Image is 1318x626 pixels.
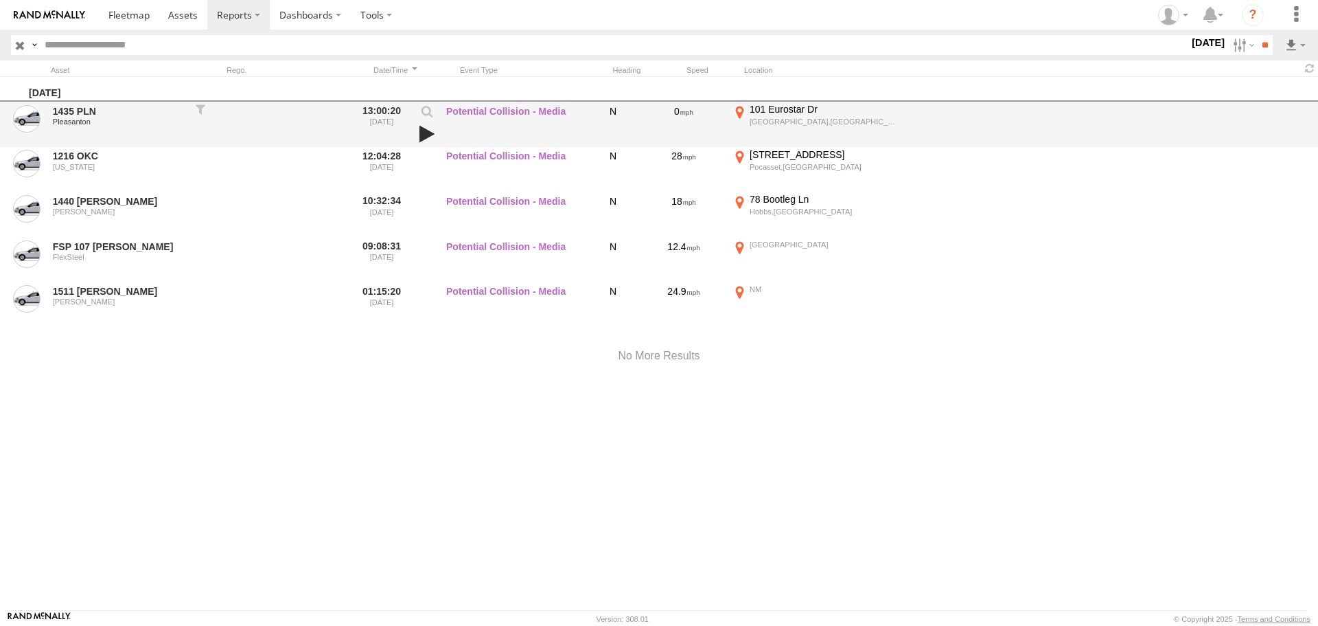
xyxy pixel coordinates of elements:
[1238,615,1310,623] a: Terms and Conditions
[750,148,900,161] div: [STREET_ADDRESS]
[589,103,637,146] div: N
[356,283,408,326] label: 01:15:20 [DATE]
[446,238,583,281] label: Potential Collision - Media
[1242,4,1264,26] i: ?
[730,238,902,281] label: Click to View Event Location
[53,105,186,118] a: 1435 PLN
[8,612,71,626] a: Visit our Website
[643,193,725,236] div: 18
[14,10,85,20] img: rand-logo.svg
[29,35,40,55] label: Search Query
[53,285,186,298] a: 1511 [PERSON_NAME]
[415,105,439,124] label: View Event Parameters
[446,103,583,146] label: Potential Collision - Media
[53,241,186,253] a: FSP 107 [PERSON_NAME]
[415,124,439,144] a: View Attached Media (Video)
[1174,615,1310,623] div: © Copyright 2025 -
[356,238,408,281] label: 09:08:31 [DATE]
[750,193,900,205] div: 78 Bootleg Ln
[446,193,583,236] label: Potential Collision - Media
[589,193,637,236] div: N
[1227,35,1257,55] label: Search Filter Options
[750,162,900,172] div: Pocasset,[GEOGRAPHIC_DATA]
[730,193,902,236] label: Click to View Event Location
[446,148,583,191] label: Potential Collision - Media
[356,103,408,146] label: 13:00:20 [DATE]
[53,195,186,208] a: 1440 [PERSON_NAME]
[730,103,902,146] label: Click to View Event Location
[1153,5,1193,25] div: Randy Yohe
[356,193,408,236] label: 10:32:34 [DATE]
[53,253,186,261] div: FlexSteel
[643,103,725,146] div: 0
[750,117,900,126] div: [GEOGRAPHIC_DATA],[GEOGRAPHIC_DATA]
[1189,35,1227,50] label: [DATE]
[750,103,900,115] div: 101 Eurostar Dr
[1284,35,1307,55] label: Export results as...
[750,207,900,216] div: Hobbs,[GEOGRAPHIC_DATA]
[643,238,725,281] div: 12.4
[589,283,637,326] div: N
[53,208,186,216] div: [PERSON_NAME]
[53,150,186,162] a: 1216 OKC
[589,238,637,281] div: N
[643,283,725,326] div: 24.9
[369,65,421,75] div: Click to Sort
[597,615,649,623] div: Version: 308.01
[730,148,902,191] label: Click to View Event Location
[750,284,900,294] div: NM
[589,148,637,191] div: N
[446,283,583,326] label: Potential Collision - Media
[643,148,725,191] div: 28
[1302,62,1318,75] span: Refresh
[356,148,408,191] label: 12:04:28 [DATE]
[53,298,186,306] div: [PERSON_NAME]
[750,240,900,249] div: [GEOGRAPHIC_DATA]
[194,103,207,146] div: Filter to this asset's events
[53,118,186,126] div: Pleasanton
[53,163,186,171] div: [US_STATE]
[730,283,902,326] label: Click to View Event Location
